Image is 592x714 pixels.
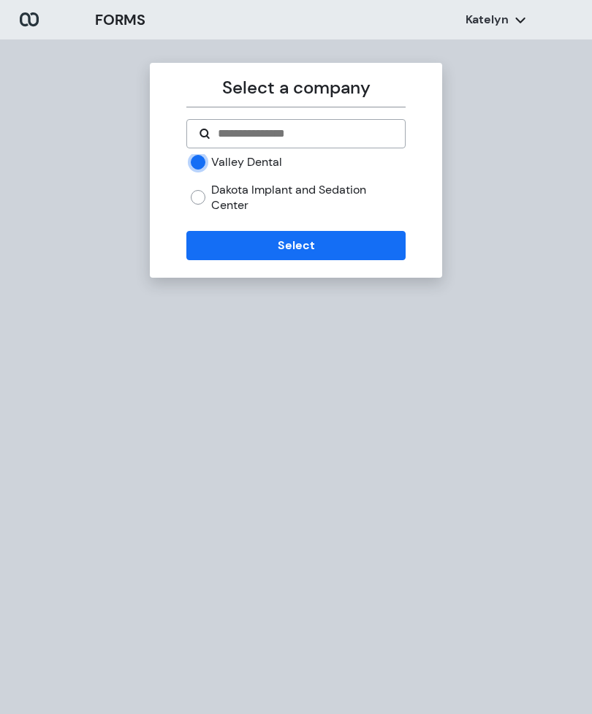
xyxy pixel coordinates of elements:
[95,9,145,31] h3: FORMS
[216,125,392,143] input: Search
[211,154,282,170] label: Valley Dental
[211,182,405,213] label: Dakota Implant and Sedation Center
[186,75,405,101] p: Select a company
[466,12,509,28] p: Katelyn
[186,231,405,260] button: Select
